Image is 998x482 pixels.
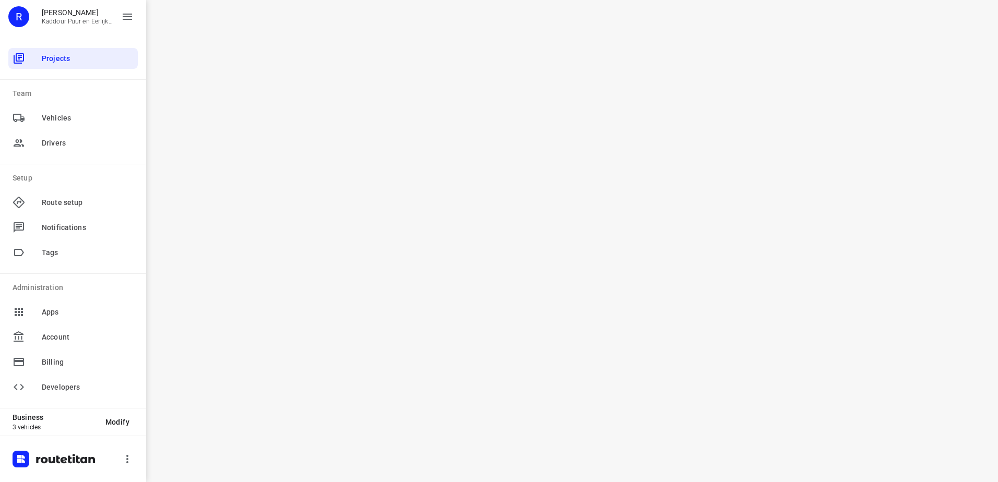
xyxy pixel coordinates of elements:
span: Drivers [42,138,134,149]
span: Projects [42,53,134,64]
p: Team [13,88,138,99]
p: Kaddour Puur en Eerlijk Vlees B.V. [42,18,113,25]
span: Modify [105,418,129,426]
div: R [8,6,29,27]
p: Rachid Kaddour [42,8,113,17]
span: Route setup [42,197,134,208]
div: Account [8,327,138,347]
span: Developers [42,382,134,393]
button: Modify [97,413,138,431]
div: Billing [8,352,138,372]
div: Developers [8,377,138,397]
div: Route setup [8,192,138,213]
div: Apps [8,302,138,322]
div: Notifications [8,217,138,238]
div: Vehicles [8,107,138,128]
span: Account [42,332,134,343]
div: Drivers [8,132,138,153]
span: Notifications [42,222,134,233]
span: Apps [42,307,134,318]
p: 3 vehicles [13,424,97,431]
div: Projects [8,48,138,69]
span: Billing [42,357,134,368]
span: Tags [42,247,134,258]
p: Setup [13,173,138,184]
p: Administration [13,282,138,293]
span: Vehicles [42,113,134,124]
div: Tags [8,242,138,263]
p: Business [13,413,97,421]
